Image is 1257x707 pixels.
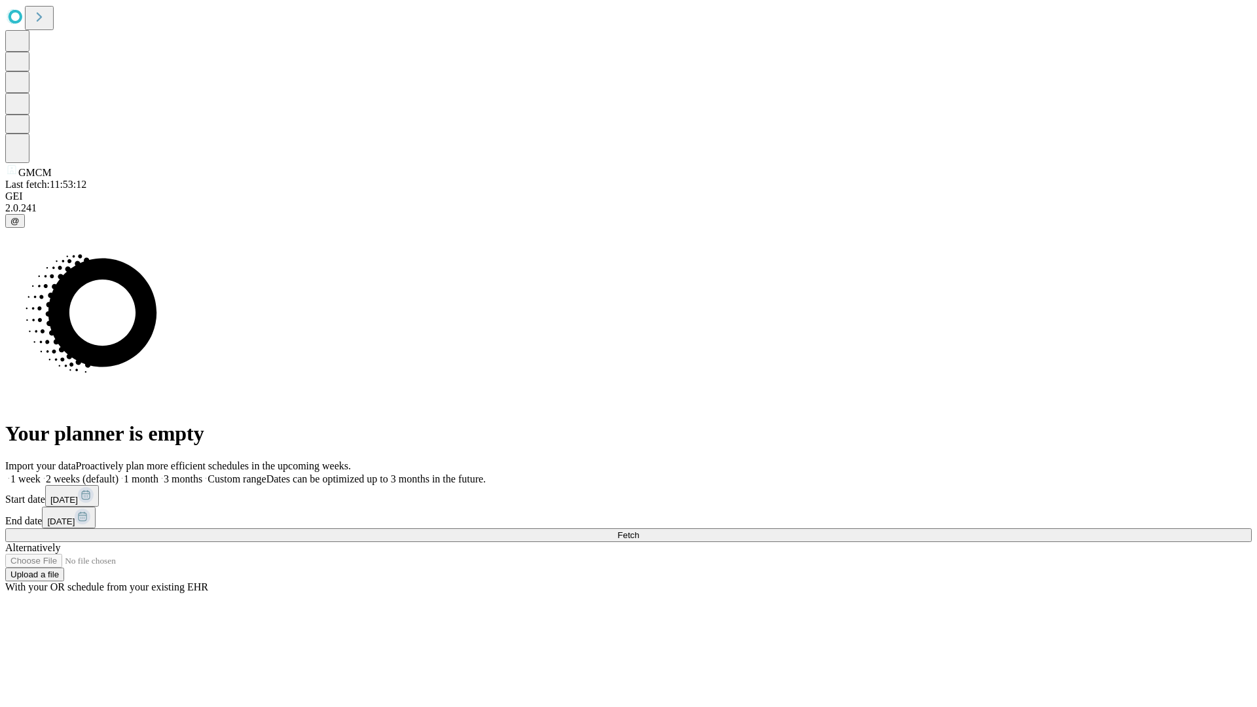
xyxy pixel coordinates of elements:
[5,460,76,471] span: Import your data
[5,422,1252,446] h1: Your planner is empty
[46,473,118,484] span: 2 weeks (default)
[50,495,78,505] span: [DATE]
[124,473,158,484] span: 1 month
[10,216,20,226] span: @
[208,473,266,484] span: Custom range
[5,528,1252,542] button: Fetch
[5,179,86,190] span: Last fetch: 11:53:12
[47,517,75,526] span: [DATE]
[5,214,25,228] button: @
[5,507,1252,528] div: End date
[10,473,41,484] span: 1 week
[5,581,208,592] span: With your OR schedule from your existing EHR
[5,202,1252,214] div: 2.0.241
[5,190,1252,202] div: GEI
[76,460,351,471] span: Proactively plan more efficient schedules in the upcoming weeks.
[45,485,99,507] button: [DATE]
[18,167,52,178] span: GMCM
[5,485,1252,507] div: Start date
[5,568,64,581] button: Upload a file
[617,530,639,540] span: Fetch
[266,473,486,484] span: Dates can be optimized up to 3 months in the future.
[164,473,202,484] span: 3 months
[5,542,60,553] span: Alternatively
[42,507,96,528] button: [DATE]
